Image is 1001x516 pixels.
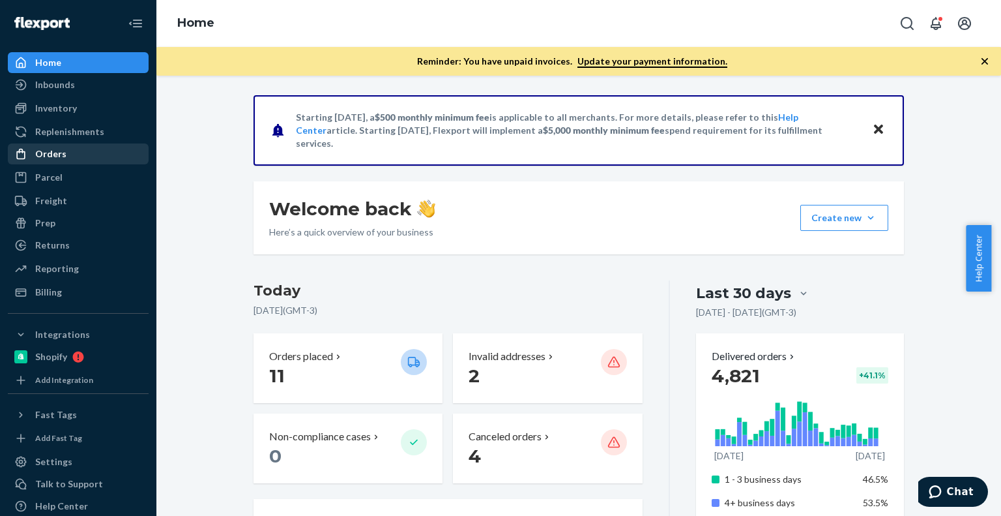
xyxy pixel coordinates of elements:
span: $5,000 monthly minimum fee [543,125,665,136]
button: Canceled orders 4 [453,414,642,483]
button: Invalid addresses 2 [453,333,642,403]
button: Close Navigation [123,10,149,37]
div: Talk to Support [35,478,103,491]
a: Settings [8,451,149,472]
div: Add Fast Tag [35,433,82,444]
p: 4+ business days [725,496,853,509]
a: Inventory [8,98,149,119]
div: Freight [35,194,67,207]
div: Help Center [35,500,88,513]
div: + 41.1 % [856,367,888,384]
p: Reminder: You have unpaid invoices. [417,55,727,68]
p: [DATE] [714,449,744,463]
h1: Welcome back [269,197,435,220]
p: Here’s a quick overview of your business [269,226,435,239]
a: Inbounds [8,74,149,95]
button: Integrations [8,324,149,345]
div: Reporting [35,262,79,275]
div: Replenishments [35,125,104,138]
a: Billing [8,282,149,303]
div: Parcel [35,171,63,184]
p: [DATE] [856,449,885,463]
ol: breadcrumbs [167,5,225,42]
a: Home [8,52,149,73]
div: Inbounds [35,78,75,91]
div: Last 30 days [696,283,791,303]
span: 11 [269,365,285,387]
a: Shopify [8,346,149,367]
div: Prep [35,217,55,230]
p: [DATE] - [DATE] ( GMT-3 ) [696,306,796,319]
div: Billing [35,286,62,299]
div: Shopify [35,350,67,363]
span: 4,821 [712,365,760,387]
a: Prep [8,213,149,234]
button: Orders placed 11 [254,333,442,403]
a: Update your payment information. [577,55,727,68]
p: Non-compliance cases [269,429,371,444]
div: Inventory [35,102,77,115]
a: Add Fast Tag [8,431,149,446]
div: Home [35,56,61,69]
a: Home [177,16,214,30]
button: Fast Tags [8,404,149,425]
div: Fast Tags [35,408,77,421]
p: Invalid addresses [469,349,545,364]
button: Open account menu [951,10,978,37]
p: Orders placed [269,349,333,364]
iframe: Opens a widget where you can chat to one of our agents [918,477,988,509]
div: Settings [35,455,72,468]
p: Starting [DATE], a is applicable to all merchants. For more details, please refer to this article... [296,111,860,150]
span: 53.5% [863,497,888,508]
button: Open notifications [923,10,949,37]
button: Talk to Support [8,474,149,494]
button: Close [870,121,887,140]
span: 0 [269,445,282,467]
button: Delivered orders [712,349,797,364]
div: Orders [35,147,66,160]
img: hand-wave emoji [417,200,435,218]
button: Help Center [966,225,991,292]
p: 1 - 3 business days [725,473,853,486]
a: Replenishments [8,121,149,142]
span: $500 monthly minimum fee [375,112,489,123]
a: Orders [8,144,149,164]
p: [DATE] ( GMT-3 ) [254,304,643,317]
div: Returns [35,239,70,252]
a: Parcel [8,167,149,188]
button: Open Search Box [894,10,920,37]
a: Freight [8,190,149,211]
a: Reporting [8,258,149,279]
img: Flexport logo [14,17,70,30]
div: Add Integration [35,374,93,386]
span: 4 [469,445,481,467]
button: Non-compliance cases 0 [254,414,442,483]
button: Create new [800,205,888,231]
h3: Today [254,281,643,301]
span: 46.5% [863,474,888,485]
span: 2 [469,365,480,387]
a: Add Integration [8,372,149,388]
a: Returns [8,235,149,256]
p: Canceled orders [469,429,542,444]
div: Integrations [35,328,90,341]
